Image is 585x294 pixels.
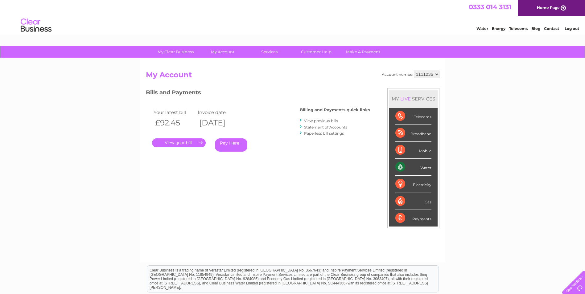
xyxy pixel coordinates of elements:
[196,116,241,129] th: [DATE]
[395,108,431,125] div: Telecoms
[300,108,370,112] h4: Billing and Payments quick links
[152,116,196,129] th: £92.45
[244,46,295,58] a: Services
[304,118,338,123] a: View previous bills
[395,210,431,227] div: Payments
[509,26,528,31] a: Telecoms
[492,26,505,31] a: Energy
[338,46,389,58] a: Make A Payment
[399,96,412,102] div: LIVE
[150,46,201,58] a: My Clear Business
[469,3,511,11] a: 0333 014 3131
[531,26,540,31] a: Blog
[146,88,370,99] h3: Bills and Payments
[215,138,247,152] a: Pay Here
[395,125,431,142] div: Broadband
[196,108,241,116] td: Invoice date
[20,16,52,35] img: logo.png
[382,71,439,78] div: Account number
[304,131,344,136] a: Paperless bill settings
[395,142,431,159] div: Mobile
[147,3,439,30] div: Clear Business is a trading name of Verastar Limited (registered in [GEOGRAPHIC_DATA] No. 3667643...
[152,138,206,147] a: .
[565,26,579,31] a: Log out
[197,46,248,58] a: My Account
[304,125,347,129] a: Statement of Accounts
[395,193,431,210] div: Gas
[476,26,488,31] a: Water
[152,108,196,116] td: Your latest bill
[146,71,439,82] h2: My Account
[291,46,342,58] a: Customer Help
[395,176,431,193] div: Electricity
[389,90,438,108] div: MY SERVICES
[395,159,431,176] div: Water
[544,26,559,31] a: Contact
